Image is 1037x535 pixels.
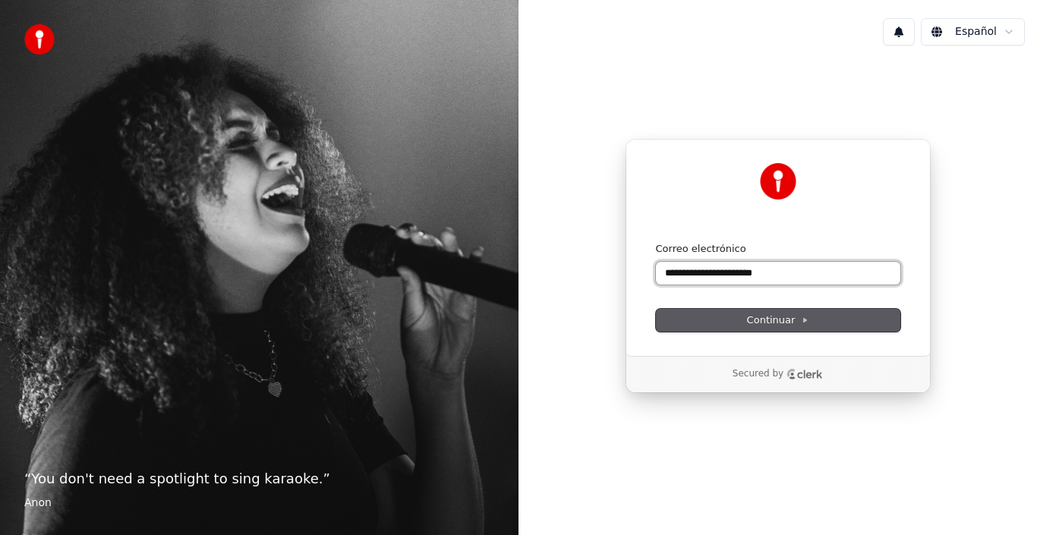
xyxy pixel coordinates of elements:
[24,24,55,55] img: youka
[24,468,494,489] p: “ You don't need a spotlight to sing karaoke. ”
[733,368,783,380] p: Secured by
[656,242,746,256] label: Correo electrónico
[747,313,809,327] span: Continuar
[656,309,900,332] button: Continuar
[786,369,823,379] a: Clerk logo
[760,163,796,200] img: Youka
[24,496,494,511] footer: Anon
